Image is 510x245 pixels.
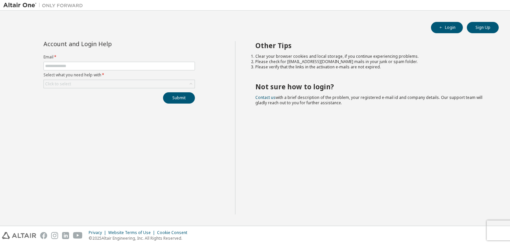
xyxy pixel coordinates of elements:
div: Privacy [89,230,108,235]
div: Click to select [45,81,71,87]
li: Clear your browser cookies and local storage, if you continue experiencing problems. [255,54,487,59]
label: Select what you need help with [43,72,195,78]
span: with a brief description of the problem, your registered e-mail id and company details. Our suppo... [255,95,482,106]
button: Submit [163,92,195,104]
div: Account and Login Help [43,41,165,46]
div: Cookie Consent [157,230,191,235]
div: Website Terms of Use [108,230,157,235]
li: Please verify that the links in the activation e-mails are not expired. [255,64,487,70]
p: © 2025 Altair Engineering, Inc. All Rights Reserved. [89,235,191,241]
img: linkedin.svg [62,232,69,239]
button: Login [431,22,463,33]
button: Sign Up [467,22,499,33]
li: Please check for [EMAIL_ADDRESS][DOMAIN_NAME] mails in your junk or spam folder. [255,59,487,64]
img: Altair One [3,2,86,9]
img: altair_logo.svg [2,232,36,239]
h2: Not sure how to login? [255,82,487,91]
div: Click to select [44,80,195,88]
img: instagram.svg [51,232,58,239]
a: Contact us [255,95,276,100]
img: facebook.svg [40,232,47,239]
h2: Other Tips [255,41,487,50]
label: Email [43,54,195,60]
img: youtube.svg [73,232,83,239]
